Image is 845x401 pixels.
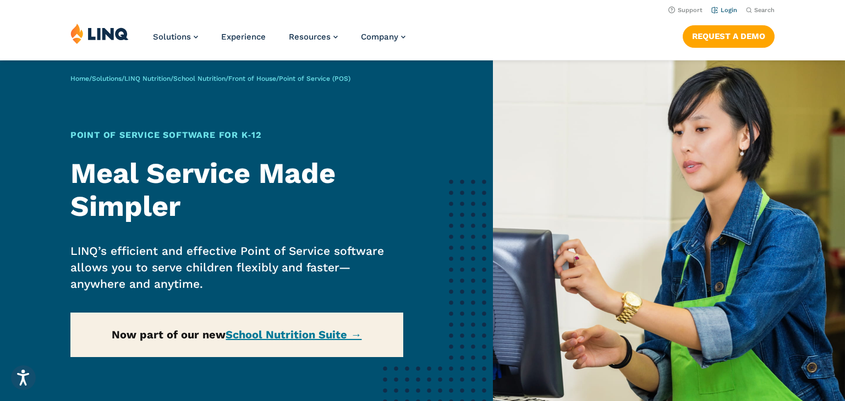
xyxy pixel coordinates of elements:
a: Home [70,75,89,82]
a: Front of House [228,75,276,82]
a: Solutions [92,75,122,82]
nav: Primary Navigation [153,23,405,59]
a: Login [711,7,737,14]
span: Resources [289,32,331,42]
p: LINQ’s efficient and effective Point of Service software allows you to serve children flexibly an... [70,243,403,292]
span: Company [361,32,398,42]
a: Solutions [153,32,198,42]
nav: Button Navigation [683,23,775,47]
strong: Now part of our new [112,328,361,341]
span: Solutions [153,32,191,42]
a: LINQ Nutrition [124,75,171,82]
a: Resources [289,32,338,42]
a: Request a Demo [683,25,775,47]
span: Search [754,7,775,14]
strong: Meal Service Made Simpler [70,157,336,223]
a: School Nutrition [173,75,226,82]
a: Support [668,7,703,14]
span: Point of Service (POS) [279,75,350,82]
a: Company [361,32,405,42]
img: LINQ | K‑12 Software [70,23,129,44]
h1: Point of Service Software for K‑12 [70,129,403,142]
a: Experience [221,32,266,42]
span: / / / / / [70,75,350,82]
button: Open Search Bar [746,6,775,14]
